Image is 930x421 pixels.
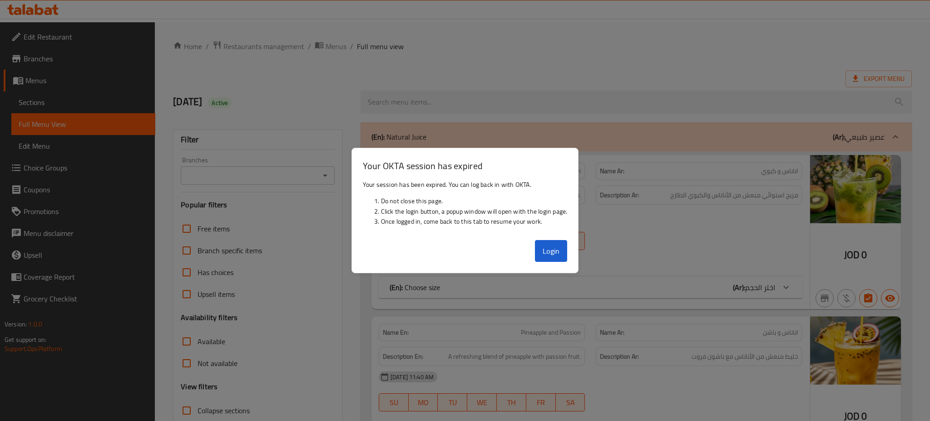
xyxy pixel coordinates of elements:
li: Click the login button, a popup window will open with the login page. [381,206,568,216]
h3: Your OKTA session has expired [363,159,568,172]
div: Your session has been expired. You can log back in with OKTA. [352,176,579,237]
li: Do not close this page. [381,196,568,206]
button: Login [535,240,568,262]
li: Once logged in, come back to this tab to resume your work. [381,216,568,226]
